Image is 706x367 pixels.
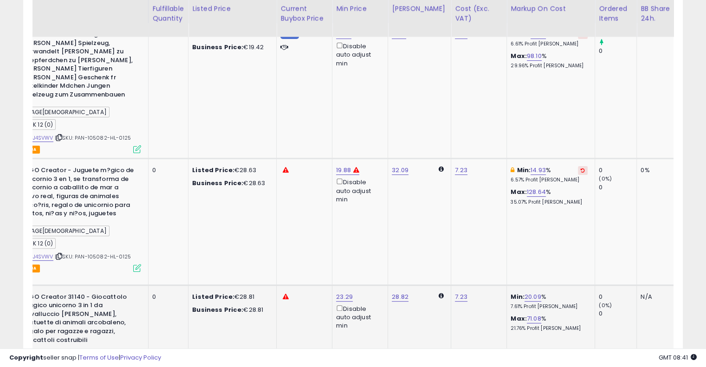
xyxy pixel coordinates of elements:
[336,292,353,302] a: 23.29
[21,253,53,261] a: B0BLJ4SVWV
[511,52,588,69] div: %
[527,187,546,197] a: 128.64
[23,30,136,102] b: LEGO Creator 3 in 1 Magisches [PERSON_NAME] Spielzeug, Verwandelt [PERSON_NAME] zu Seepferdchen z...
[527,314,541,323] a: 71.08
[192,179,243,187] b: Business Price:
[511,314,527,323] b: Max:
[455,166,467,175] a: 7.23
[511,52,527,60] b: Max:
[511,166,588,183] div: %
[55,253,131,260] span: | SKU: PAN-105082-HL-0125
[599,4,633,23] div: Ordered Items
[517,166,531,174] b: Min:
[392,166,408,175] a: 32.09
[336,166,351,175] a: 19.88
[192,30,234,39] b: Listed Price:
[25,264,40,272] span: FBA
[599,175,612,182] small: (0%)
[659,353,697,362] span: 2025-10-7 08:41 GMT
[511,292,525,301] b: Min:
[511,199,588,206] p: 35.07% Profit [PERSON_NAME]
[641,293,671,301] div: N/A
[527,52,542,61] a: 98.10
[599,47,636,55] div: 0
[511,325,588,332] p: 21.76% Profit [PERSON_NAME]
[9,353,43,362] strong: Copyright
[511,293,588,310] div: %
[192,166,269,174] div: €28.63
[336,41,381,68] div: Disable auto adjust min
[531,166,546,175] a: 14.93
[55,134,131,142] span: | SKU: PAN-105082-HL-0125
[192,43,243,52] b: Business Price:
[280,4,328,23] div: Current Buybox Price
[511,4,591,13] div: Markup on Cost
[79,353,119,362] a: Terms of Use
[511,187,527,196] b: Max:
[511,188,588,205] div: %
[599,302,612,309] small: (0%)
[511,177,588,183] p: 6.57% Profit [PERSON_NAME]
[24,225,110,236] span: AGE[DEMOGRAPHIC_DATA]
[24,107,110,117] span: AGE[DEMOGRAPHIC_DATA]
[120,353,161,362] a: Privacy Policy
[336,303,381,330] div: Disable auto adjust min
[336,177,381,204] div: Disable auto adjust min
[21,134,53,142] a: B0BLJ4SVWV
[9,354,161,362] div: seller snap | |
[392,4,447,13] div: [PERSON_NAME]
[392,292,408,302] a: 28.82
[455,4,503,23] div: Cost (Exc. VAT)
[23,293,136,347] b: LEGO Creator 31140 - Giocattolo magico unicorno 3 in 1 da cavalluccio [PERSON_NAME], statuette di...
[599,293,636,301] div: 0
[511,30,588,47] div: %
[152,4,184,23] div: Fulfillable Quantity
[192,292,234,301] b: Listed Price:
[641,4,674,23] div: BB Share 24h.
[641,166,671,174] div: 0%
[511,315,588,332] div: %
[301,30,316,39] span: 18.29
[511,63,588,69] p: 29.96% Profit [PERSON_NAME]
[23,166,136,220] b: LEGO Creator - Juguete m?gico de unicornio 3 en 1, se transforma de unicornio a caballito de mar ...
[599,309,636,318] div: 0
[599,166,636,174] div: 0
[152,166,181,174] div: 0
[455,292,467,302] a: 7.23
[152,293,181,301] div: 0
[192,306,269,314] div: €28.81
[517,30,531,39] b: Min:
[336,4,384,13] div: Min Price
[25,146,40,154] span: FBA
[192,43,269,52] div: €19.42
[192,305,243,314] b: Business Price:
[511,303,588,310] p: 7.61% Profit [PERSON_NAME]
[599,183,636,192] div: 0
[192,179,269,187] div: €28.63
[192,166,234,174] b: Listed Price:
[525,292,541,302] a: 20.09
[511,41,588,47] p: 6.61% Profit [PERSON_NAME]
[192,4,272,13] div: Listed Price
[192,293,269,301] div: €28.81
